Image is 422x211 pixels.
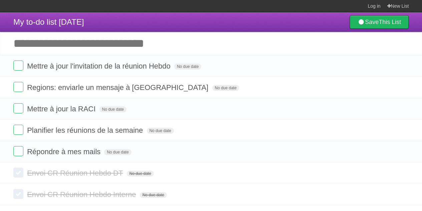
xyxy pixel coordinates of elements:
span: No due date [212,85,239,91]
span: No due date [127,171,154,177]
a: SaveThis List [350,15,409,29]
span: Envoi CR Réunion Hebdo DT [27,169,124,177]
b: This List [379,19,401,25]
span: Planifier les réunions de la semaine [27,126,144,134]
span: Répondre à mes mails [27,147,102,156]
span: No due date [99,106,126,112]
span: My to-do list [DATE] [13,17,84,26]
span: No due date [174,64,201,70]
span: No due date [147,128,174,134]
label: Done [13,82,23,92]
span: Envoi CR Réunion Hebdo Interne [27,190,138,199]
span: Regions: enviarle un mensaje à [GEOGRAPHIC_DATA] [27,83,210,92]
label: Done [13,61,23,71]
label: Done [13,103,23,113]
label: Done [13,125,23,135]
label: Done [13,189,23,199]
label: Done [13,146,23,156]
span: No due date [140,192,167,198]
span: Mettre à jour la RACI [27,105,97,113]
span: No due date [104,149,131,155]
span: Mettre à jour l'invitation de la réunion Hebdo [27,62,172,70]
label: Done [13,168,23,178]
